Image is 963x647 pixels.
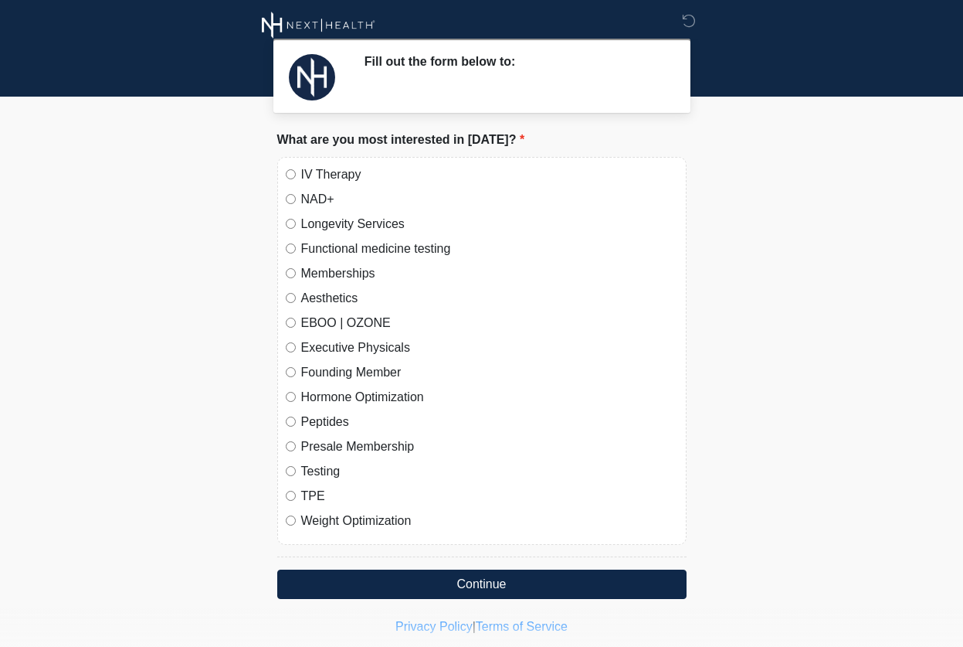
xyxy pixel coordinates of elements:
[301,487,678,506] label: TPE
[301,190,678,209] label: NAD+
[286,417,296,427] input: Peptides
[395,620,473,633] a: Privacy Policy
[286,318,296,328] input: EBOO | OZONE
[301,512,678,530] label: Weight Optimization
[277,131,525,149] label: What are you most interested in [DATE]?
[277,570,687,599] button: Continue
[286,194,296,204] input: NAD+
[286,342,296,352] input: Executive Physicals
[286,268,296,278] input: Memberships
[286,169,296,179] input: IV Therapy
[286,516,296,526] input: Weight Optimization
[301,289,678,308] label: Aesthetics
[301,314,678,332] label: EBOO | OZONE
[301,339,678,357] label: Executive Physicals
[286,491,296,501] input: TPE
[286,441,296,451] input: Presale Membership
[301,388,678,407] label: Hormone Optimization
[301,413,678,431] label: Peptides
[286,219,296,229] input: Longevity Services
[301,264,678,283] label: Memberships
[301,462,678,481] label: Testing
[301,363,678,382] label: Founding Member
[301,240,678,258] label: Functional medicine testing
[286,466,296,476] input: Testing
[289,54,335,100] img: Agent Avatar
[286,293,296,303] input: Aesthetics
[262,12,375,39] img: Next Health Wellness Logo
[476,620,568,633] a: Terms of Service
[301,165,678,184] label: IV Therapy
[301,215,678,233] label: Longevity Services
[286,367,296,377] input: Founding Member
[286,243,296,254] input: Functional medicine testing
[473,620,476,633] a: |
[301,438,678,456] label: Presale Membership
[286,392,296,402] input: Hormone Optimization
[365,54,663,69] h2: Fill out the form below to:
